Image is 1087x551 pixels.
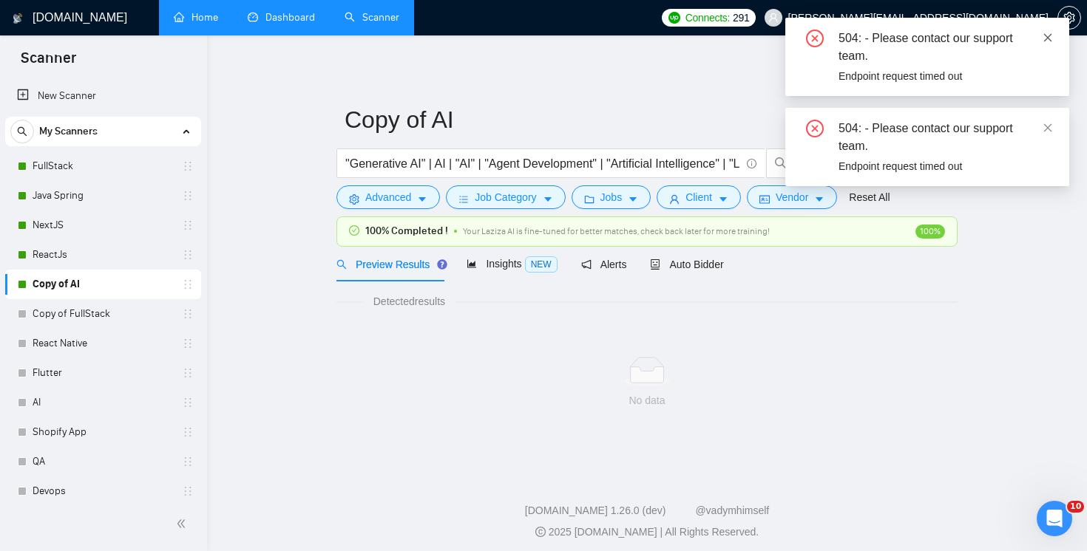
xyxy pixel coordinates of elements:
[9,47,88,78] span: Scanner
[33,151,173,181] a: FullStack
[759,194,770,205] span: idcard
[349,194,359,205] span: setting
[584,194,595,205] span: folder
[776,189,808,205] span: Vendor
[806,120,824,137] span: close-circle
[839,30,1052,65] div: 504: - Please contact our support team.
[767,157,795,170] span: search
[33,211,173,240] a: NextJS
[182,485,194,497] span: holder
[10,120,34,143] button: search
[814,194,824,205] span: caret-down
[581,259,627,270] span: Alerts
[436,258,449,271] div: Tooltip anchor
[839,68,1052,84] div: Endpoint request timed out
[182,426,194,438] span: holder
[33,476,173,506] a: Devops
[182,456,194,468] span: holder
[525,504,666,516] a: [DOMAIN_NAME] 1.26.0 (dev)
[219,524,1075,540] div: 2025 [DOMAIN_NAME] | All Rights Reserved.
[572,185,651,209] button: folderJobscaret-down
[685,10,730,26] span: Connects:
[525,256,558,273] span: NEW
[33,388,173,417] a: AI
[685,189,712,205] span: Client
[365,189,411,205] span: Advanced
[535,527,546,537] span: copyright
[33,181,173,211] a: Java Spring
[33,329,173,358] a: React Native
[182,160,194,172] span: holder
[39,117,98,146] span: My Scanners
[806,30,824,47] span: close-circle
[1043,123,1053,133] span: close
[463,226,770,236] span: Your Laziza AI is fine-tuned for better matches, check back later for more training!
[1067,501,1084,513] span: 10
[336,185,440,209] button: settingAdvancedcaret-down
[5,81,201,111] li: New Scanner
[1058,12,1080,24] span: setting
[348,392,946,408] div: No data
[669,194,680,205] span: user
[650,259,660,270] span: robot
[650,259,723,270] span: Auto Bidder
[458,194,469,205] span: bars
[657,185,741,209] button: userClientcaret-down
[747,185,837,209] button: idcardVendorcaret-down
[915,225,945,239] span: 100%
[33,358,173,388] a: Flutter
[1057,6,1081,30] button: setting
[176,516,191,531] span: double-left
[417,194,427,205] span: caret-down
[467,258,557,270] span: Insights
[174,11,218,24] a: homeHome
[839,120,1052,155] div: 504: - Please contact our support team.
[363,293,456,309] span: Detected results
[33,447,173,476] a: QA
[336,259,443,270] span: Preview Results
[1057,12,1081,24] a: setting
[600,189,623,205] span: Jobs
[33,270,173,299] a: Copy of AI
[248,11,315,24] a: dashboardDashboard
[475,189,536,205] span: Job Category
[182,219,194,231] span: holder
[365,223,448,239] span: 100% Completed !
[17,81,189,111] a: New Scanner
[467,259,477,269] span: area-chart
[13,7,23,30] img: logo
[543,194,553,205] span: caret-down
[349,225,359,236] span: check-circle
[733,10,749,26] span: 291
[768,13,779,23] span: user
[628,194,638,205] span: caret-down
[182,367,194,379] span: holder
[345,154,740,173] input: Search Freelance Jobs...
[33,299,173,329] a: Copy of FullStack
[336,259,347,270] span: search
[182,190,194,202] span: holder
[182,278,194,290] span: holder
[1043,32,1053,43] span: close
[446,185,565,209] button: barsJob Categorycaret-down
[182,338,194,349] span: holder
[581,259,592,270] span: notification
[668,12,680,24] img: upwork-logo.png
[182,397,194,408] span: holder
[695,504,769,516] a: @vadymhimself
[718,194,728,205] span: caret-down
[839,158,1052,174] div: Endpoint request timed out
[1037,501,1072,536] iframe: Intercom live chat
[766,148,796,178] button: search
[182,249,194,261] span: holder
[345,11,399,24] a: searchScanner
[747,159,756,168] span: info-circle
[11,126,33,137] span: search
[33,240,173,270] a: ReactJs
[33,417,173,447] a: Shopify App
[345,101,927,138] input: Scanner name...
[182,308,194,320] span: holder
